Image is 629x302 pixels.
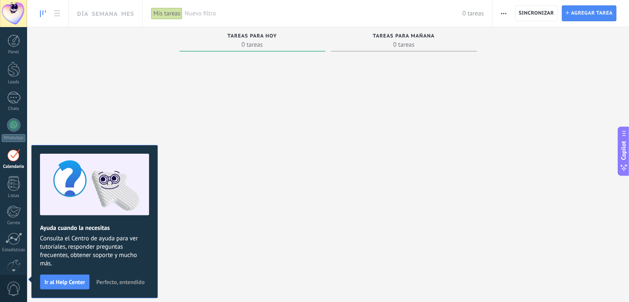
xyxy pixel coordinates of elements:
a: To-do line [36,5,50,22]
button: Más [498,5,510,21]
span: Tareas para hoy [227,33,277,39]
span: Nuevo filtro [185,10,462,17]
span: Consulta el Centro de ayuda para ver tutoriales, responder preguntas frecuentes, obtener soporte ... [40,235,149,268]
span: Copilot [620,141,628,160]
h2: Ayuda cuando la necesitas [40,224,149,232]
button: Sincronizar [515,5,558,21]
div: Tareas para mañana [335,33,473,40]
div: Estadísticas [2,247,26,253]
div: WhatsApp [2,134,25,142]
span: Tareas para mañana [373,33,435,39]
div: Mis tareas [151,7,182,20]
span: Sincronizar [519,11,554,16]
button: Perfecto, entendido [92,276,148,288]
span: Agregar tarea [571,6,613,21]
span: Ir al Help Center [45,279,85,285]
button: Agregar tarea [562,5,617,21]
div: Correo [2,220,26,226]
button: Ir al Help Center [40,275,90,290]
div: Panel [2,50,26,55]
a: To-do list [50,5,64,22]
span: 0 tareas [462,10,484,17]
div: Chats [2,106,26,112]
div: Leads [2,80,26,85]
span: 0 tareas [335,40,473,49]
span: Perfecto, entendido [96,279,145,285]
div: Listas [2,193,26,199]
div: Calendario [2,164,26,170]
span: 0 tareas [184,40,321,49]
div: Tareas para hoy [184,33,321,40]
